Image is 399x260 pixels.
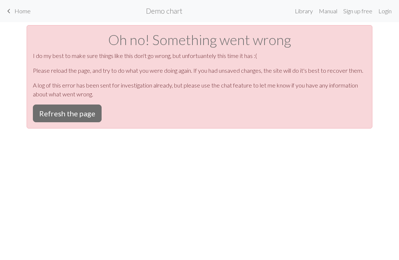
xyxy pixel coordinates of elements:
[33,105,102,122] button: Refresh the page
[33,31,366,48] h1: Oh no! Something went wrong
[33,66,366,75] p: Please reload the page, and try to do what you were doing again. If you had unsaved changes, the ...
[292,4,316,18] a: Library
[14,7,31,14] span: Home
[316,4,340,18] a: Manual
[4,6,13,16] span: keyboard_arrow_left
[33,81,366,99] p: A log of this error has been sent for investigation already, but please use the chat feature to l...
[4,5,31,17] a: Home
[375,4,395,18] a: Login
[33,51,366,60] p: I do my best to make sure things like this don't go wrong, but unfortuantely this time it has :(
[340,4,375,18] a: Sign up free
[146,7,183,15] h2: Demo chart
